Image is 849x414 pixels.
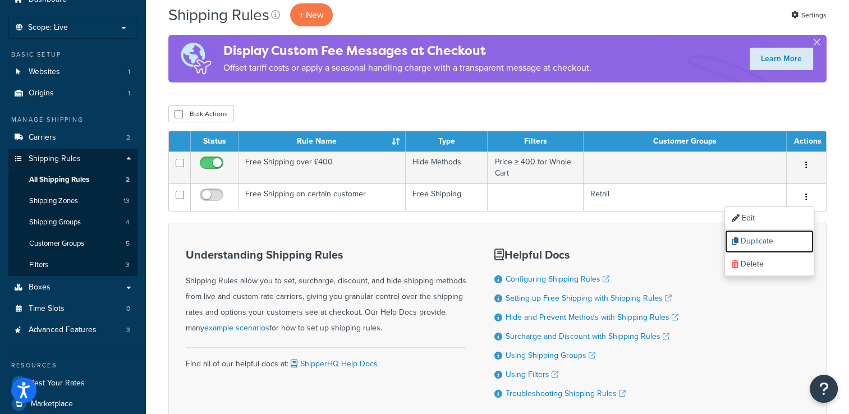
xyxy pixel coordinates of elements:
a: Edit [725,207,814,230]
li: All Shipping Rules [8,169,137,190]
li: Time Slots [8,298,137,319]
a: Customer Groups 5 [8,233,137,254]
a: example scenarios [204,322,269,334]
span: Test Your Rates [31,379,85,388]
span: Time Slots [29,304,65,314]
h4: Display Custom Fee Messages at Checkout [223,42,591,60]
span: Marketplace [31,399,73,409]
a: Configuring Shipping Rules [506,273,609,285]
a: Troubleshooting Shipping Rules [506,388,626,399]
h1: Shipping Rules [168,4,269,26]
a: Marketplace [8,394,137,414]
a: Time Slots 0 [8,298,137,319]
li: Filters [8,255,137,275]
a: Hide and Prevent Methods with Shipping Rules [506,311,678,323]
a: Carriers 2 [8,127,137,148]
th: Status [191,131,238,151]
h3: Helpful Docs [494,249,678,261]
td: Free Shipping [406,183,488,211]
a: ShipperHQ Help Docs [288,358,378,370]
td: Hide Methods [406,151,488,183]
span: 5 [126,239,130,249]
li: Origins [8,83,137,104]
td: Free Shipping on certain customer [238,183,406,211]
div: Shipping Rules allow you to set, surcharge, discount, and hide shipping methods from live and cus... [186,249,466,336]
span: Shipping Groups [29,218,81,227]
span: Websites [29,67,60,77]
span: Shipping Zones [29,196,78,206]
a: Filters 3 [8,255,137,275]
span: 1 [128,89,130,98]
a: Using Shipping Groups [506,349,595,361]
th: Actions [787,131,826,151]
li: Carriers [8,127,137,148]
span: Customer Groups [29,239,84,249]
a: Shipping Groups 4 [8,212,137,233]
a: Shipping Rules [8,149,137,169]
span: Advanced Features [29,325,97,335]
th: Customer Groups [584,131,787,151]
div: Resources [8,361,137,370]
th: Filters [488,131,583,151]
button: Open Resource Center [810,375,838,403]
th: Rule Name : activate to sort column ascending [238,131,406,151]
a: Setting up Free Shipping with Shipping Rules [506,292,672,304]
span: Scope: Live [28,23,68,33]
li: Websites [8,62,137,82]
li: Shipping Zones [8,191,137,211]
button: Bulk Actions [168,105,234,122]
a: Learn More [750,48,813,70]
span: 3 [126,260,130,270]
div: Manage Shipping [8,115,137,125]
a: Surcharge and Discount with Shipping Rules [506,330,669,342]
span: 2 [126,175,130,185]
th: Type [406,131,488,151]
a: Shipping Zones 13 [8,191,137,211]
a: Duplicate [725,230,814,253]
span: Shipping Rules [29,154,81,164]
img: duties-banner-06bc72dcb5fe05cb3f9472aba00be2ae8eb53ab6f0d8bb03d382ba314ac3c341.png [168,35,223,82]
div: Basic Setup [8,50,137,59]
p: + New [290,3,333,26]
li: Customer Groups [8,233,137,254]
td: Price ≥ 400 for Whole Cart [488,151,583,183]
span: Boxes [29,283,51,292]
a: Using Filters [506,369,558,380]
li: Shipping Rules [8,149,137,277]
span: Filters [29,260,48,270]
a: All Shipping Rules 2 [8,169,137,190]
a: Origins 1 [8,83,137,104]
li: Shipping Groups [8,212,137,233]
a: Settings [791,7,827,23]
span: Carriers [29,133,56,142]
a: Websites 1 [8,62,137,82]
a: Delete [725,253,814,276]
td: Free Shipping over £400 [238,151,406,183]
span: All Shipping Rules [29,175,89,185]
span: 0 [126,304,130,314]
a: Boxes [8,277,137,298]
span: 2 [126,133,130,142]
div: Find all of our helpful docs at: [186,347,466,372]
a: Test Your Rates [8,373,137,393]
span: 4 [126,218,130,227]
span: 3 [126,325,130,335]
a: Advanced Features 3 [8,320,137,341]
span: Origins [29,89,54,98]
span: 13 [123,196,130,206]
li: Advanced Features [8,320,137,341]
h3: Understanding Shipping Rules [186,249,466,261]
p: Offset tariff costs or apply a seasonal handling charge with a transparent message at checkout. [223,60,591,76]
td: Retail [584,183,787,211]
span: 1 [128,67,130,77]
